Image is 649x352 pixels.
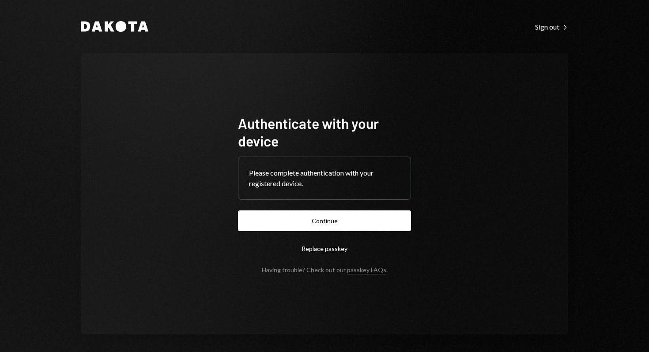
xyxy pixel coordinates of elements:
div: Sign out [535,22,568,31]
a: Sign out [535,22,568,31]
div: Please complete authentication with your registered device. [249,168,400,189]
button: Replace passkey [238,238,411,259]
button: Continue [238,210,411,231]
a: passkey FAQs [347,266,386,274]
h1: Authenticate with your device [238,114,411,150]
div: Having trouble? Check out our . [262,266,388,273]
